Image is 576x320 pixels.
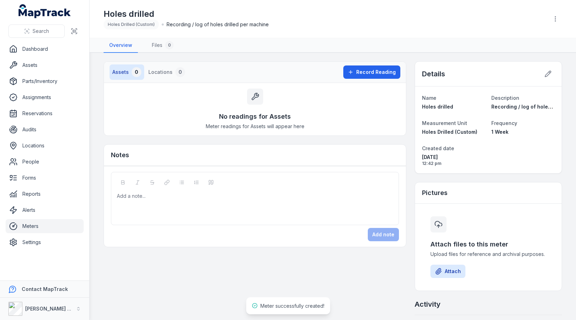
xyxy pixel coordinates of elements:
[104,38,138,53] a: Overview
[430,239,546,249] h3: Attach files to this meter
[6,123,84,137] a: Audits
[422,145,454,151] span: Created date
[430,251,546,258] span: Upload files for reference and archival purposes.
[422,161,485,166] span: 12:42 pm
[415,299,441,309] h2: Activity
[6,90,84,104] a: Assignments
[6,155,84,169] a: People
[6,106,84,120] a: Reservations
[6,139,84,153] a: Locations
[491,129,508,135] span: 1 Week
[6,235,84,249] a: Settings
[146,38,179,53] a: Files0
[146,64,188,80] button: Locations0
[422,104,453,110] span: Holes drilled
[260,303,324,309] span: Meter successfully created!
[165,41,174,49] div: 0
[25,306,83,312] strong: [PERSON_NAME] Group
[104,8,269,20] h1: Holes drilled
[206,123,304,130] span: Meter readings for Assets will appear here
[110,64,144,80] button: Assets0
[422,129,477,135] span: Holes Drilled (Custom)
[22,286,68,292] strong: Contact MapTrack
[6,58,84,72] a: Assets
[6,187,84,201] a: Reports
[491,95,519,101] span: Description
[491,120,517,126] span: Frequency
[111,150,129,160] h3: Notes
[6,42,84,56] a: Dashboard
[132,67,141,77] div: 0
[19,4,71,18] a: MapTrack
[422,69,445,79] h2: Details
[343,65,400,79] button: Record Reading
[422,154,485,161] span: [DATE]
[422,154,485,166] time: 06/10/2025, 12:42:01 pm
[6,171,84,185] a: Forms
[104,20,159,29] div: Holes Drilled (Custom)
[8,25,65,38] button: Search
[422,120,467,126] span: Measurement Unit
[422,95,436,101] span: Name
[6,203,84,217] a: Alerts
[219,112,291,121] h3: No readings for Assets
[6,74,84,88] a: Parts/Inventory
[430,265,465,278] button: Attach
[356,69,396,76] span: Record Reading
[167,21,269,28] span: Recording / log of holes drilled per machine
[422,188,448,198] h3: Pictures
[175,67,185,77] div: 0
[33,28,49,35] span: Search
[6,219,84,233] a: Meters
